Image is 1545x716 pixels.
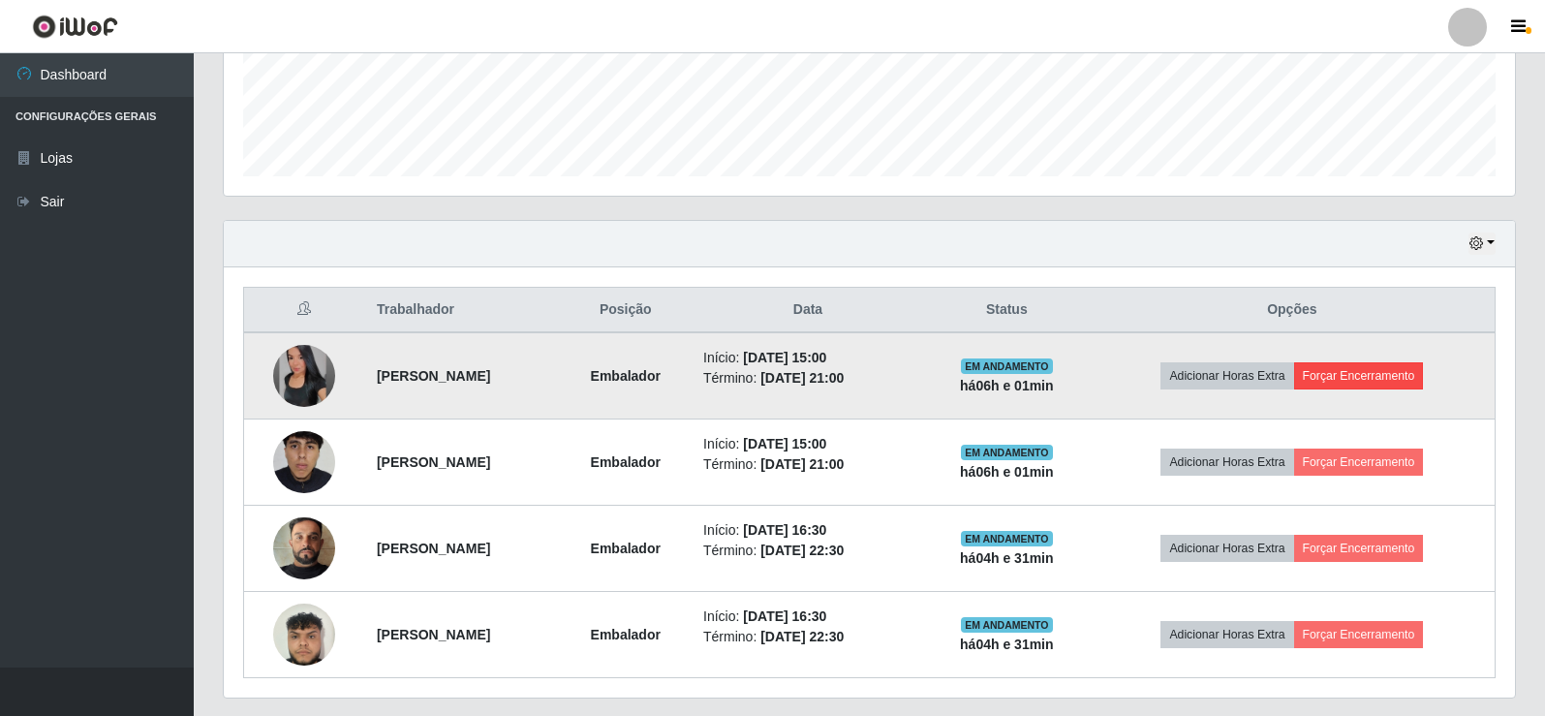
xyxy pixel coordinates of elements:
li: Início: [703,607,912,627]
strong: [PERSON_NAME] [377,454,490,470]
strong: Embalador [591,454,661,470]
time: [DATE] 16:30 [743,608,826,624]
button: Adicionar Horas Extra [1160,449,1293,476]
time: [DATE] 21:00 [760,370,844,386]
img: 1750472737511.jpeg [273,345,335,407]
span: EM ANDAMENTO [961,445,1053,460]
time: [DATE] 15:00 [743,436,826,451]
strong: [PERSON_NAME] [377,627,490,642]
strong: há 04 h e 31 min [960,637,1054,652]
strong: [PERSON_NAME] [377,368,490,384]
img: 1732360371404.jpeg [273,493,335,604]
button: Adicionar Horas Extra [1160,621,1293,648]
li: Início: [703,348,912,368]
strong: Embalador [591,541,661,556]
span: EM ANDAMENTO [961,531,1053,546]
button: Adicionar Horas Extra [1160,362,1293,389]
li: Início: [703,520,912,541]
button: Adicionar Horas Extra [1160,535,1293,562]
li: Término: [703,454,912,475]
img: CoreUI Logo [32,15,118,39]
strong: há 04 h e 31 min [960,550,1054,566]
strong: Embalador [591,627,661,642]
th: Data [692,288,924,333]
time: [DATE] 21:00 [760,456,844,472]
th: Trabalhador [365,288,560,333]
button: Forçar Encerramento [1294,362,1424,389]
button: Forçar Encerramento [1294,535,1424,562]
strong: há 06 h e 01 min [960,378,1054,393]
th: Posição [559,288,692,333]
span: EM ANDAMENTO [961,617,1053,633]
strong: há 06 h e 01 min [960,464,1054,480]
button: Forçar Encerramento [1294,449,1424,476]
li: Término: [703,627,912,647]
time: [DATE] 22:30 [760,629,844,644]
span: EM ANDAMENTO [961,358,1053,374]
time: [DATE] 16:30 [743,522,826,538]
time: [DATE] 22:30 [760,543,844,558]
button: Forçar Encerramento [1294,621,1424,648]
strong: Embalador [591,368,661,384]
th: Status [924,288,1090,333]
img: 1731039194690.jpeg [273,593,335,675]
time: [DATE] 15:00 [743,350,826,365]
strong: [PERSON_NAME] [377,541,490,556]
li: Término: [703,368,912,389]
li: Início: [703,434,912,454]
th: Opções [1090,288,1496,333]
img: 1733491183363.jpeg [273,393,335,531]
li: Término: [703,541,912,561]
